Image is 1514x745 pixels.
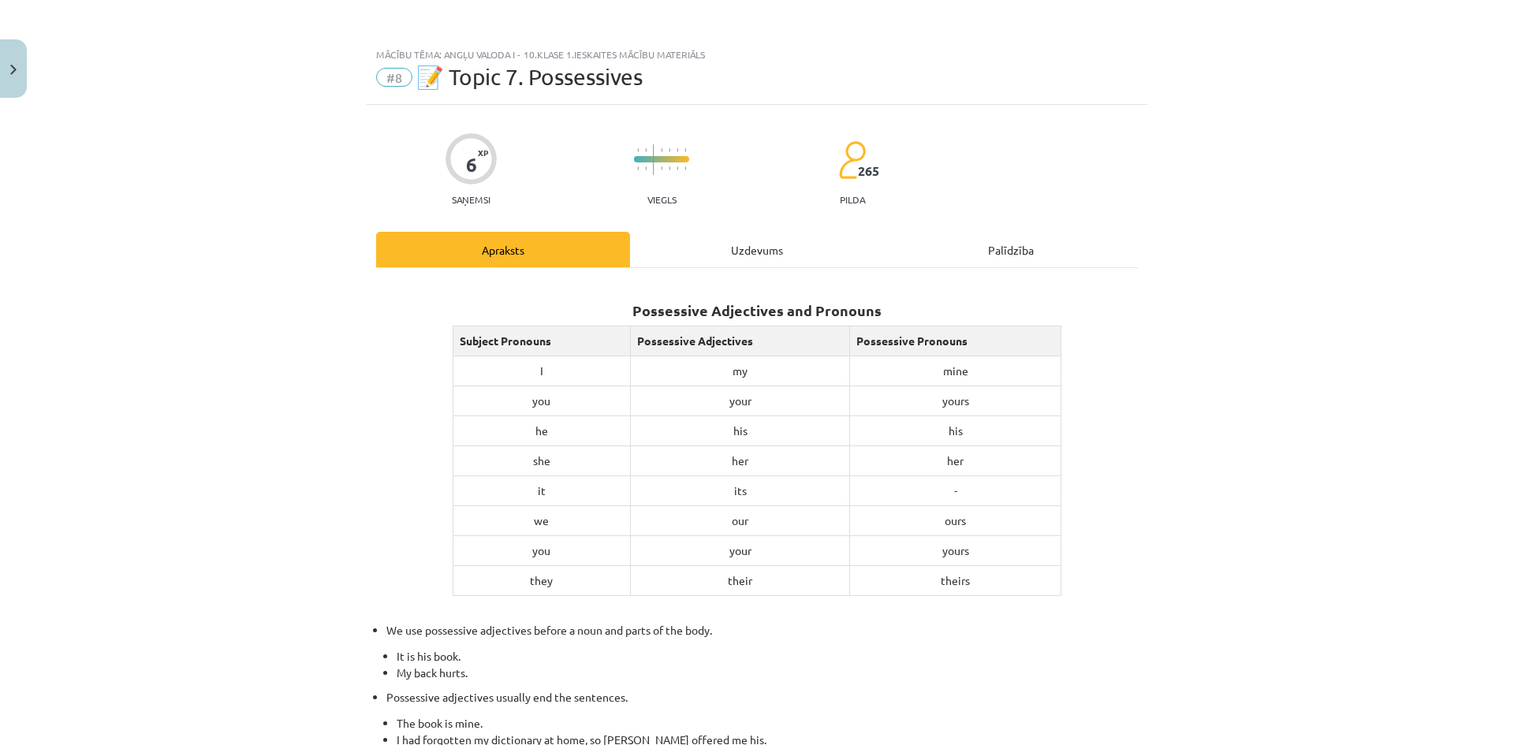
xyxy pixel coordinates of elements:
td: ours [850,505,1061,535]
p: Possessive adjectives usually end the sentences. [386,689,1138,706]
td: yours [850,386,1061,415]
img: icon-short-line-57e1e144782c952c97e751825c79c345078a6d821885a25fce030b3d8c18986b.svg [669,148,670,152]
td: I [453,356,631,386]
td: theirs [850,565,1061,595]
td: your [631,535,850,565]
img: icon-short-line-57e1e144782c952c97e751825c79c345078a6d821885a25fce030b3d8c18986b.svg [645,166,647,170]
td: his [850,415,1061,445]
td: they [453,565,631,595]
img: icon-short-line-57e1e144782c952c97e751825c79c345078a6d821885a25fce030b3d8c18986b.svg [677,148,678,152]
td: Subject Pronouns [453,326,631,356]
img: icon-short-line-57e1e144782c952c97e751825c79c345078a6d821885a25fce030b3d8c18986b.svg [684,166,686,170]
td: she [453,445,631,475]
span: 📝 Topic 7. Possessives [416,64,643,90]
img: icon-short-line-57e1e144782c952c97e751825c79c345078a6d821885a25fce030b3d8c18986b.svg [637,148,639,152]
div: Uzdevums [630,232,884,267]
td: their [631,565,850,595]
td: her [850,445,1061,475]
img: icon-close-lesson-0947bae3869378f0d4975bcd49f059093ad1ed9edebbc8119c70593378902aed.svg [10,65,17,75]
div: Apraksts [376,232,630,267]
td: his [631,415,850,445]
span: 265 [858,164,879,178]
li: It is his book. [397,648,1138,665]
td: you [453,535,631,565]
p: We use possessive adjectives before a noun and parts of the body. [386,622,1138,639]
span: #8 [376,68,412,87]
td: he [453,415,631,445]
td: yours [850,535,1061,565]
img: icon-short-line-57e1e144782c952c97e751825c79c345078a6d821885a25fce030b3d8c18986b.svg [684,148,686,152]
li: The book is mine. [397,715,1138,732]
td: her [631,445,850,475]
td: Possessive Adjectives [631,326,850,356]
td: your [631,386,850,415]
img: icon-short-line-57e1e144782c952c97e751825c79c345078a6d821885a25fce030b3d8c18986b.svg [669,166,670,170]
p: Saņemsi [446,194,497,205]
div: Palīdzība [884,232,1138,267]
td: mine [850,356,1061,386]
img: students-c634bb4e5e11cddfef0936a35e636f08e4e9abd3cc4e673bd6f9a4125e45ecb1.svg [838,140,866,180]
img: icon-long-line-d9ea69661e0d244f92f715978eff75569469978d946b2353a9bb055b3ed8787d.svg [653,144,654,175]
div: Mācību tēma: Angļu valoda i - 10.klase 1.ieskaites mācību materiāls [376,49,1138,60]
p: pilda [840,194,865,205]
img: icon-short-line-57e1e144782c952c97e751825c79c345078a6d821885a25fce030b3d8c18986b.svg [677,166,678,170]
img: icon-short-line-57e1e144782c952c97e751825c79c345078a6d821885a25fce030b3d8c18986b.svg [661,166,662,170]
div: 6 [466,154,477,176]
td: you [453,386,631,415]
td: it [453,475,631,505]
td: we [453,505,631,535]
img: icon-short-line-57e1e144782c952c97e751825c79c345078a6d821885a25fce030b3d8c18986b.svg [661,148,662,152]
img: icon-short-line-57e1e144782c952c97e751825c79c345078a6d821885a25fce030b3d8c18986b.svg [637,166,639,170]
span: XP [478,148,488,157]
td: our [631,505,850,535]
img: icon-short-line-57e1e144782c952c97e751825c79c345078a6d821885a25fce030b3d8c18986b.svg [645,148,647,152]
td: my [631,356,850,386]
td: - [850,475,1061,505]
strong: Possessive Adjectives and Pronouns [632,301,882,319]
p: Viegls [647,194,677,205]
li: My back hurts. [397,665,1138,681]
td: its [631,475,850,505]
td: Possessive Pronouns [850,326,1061,356]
